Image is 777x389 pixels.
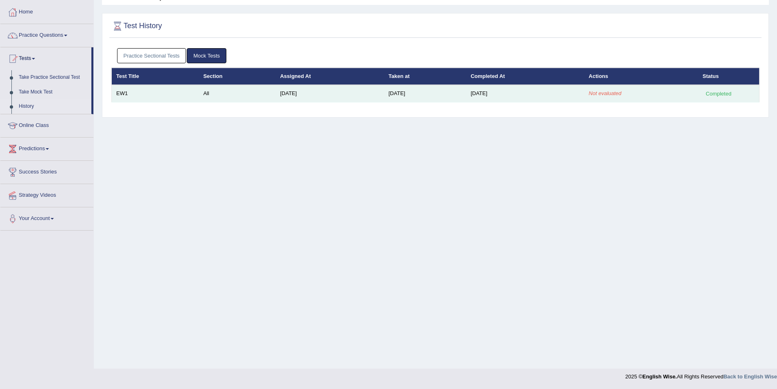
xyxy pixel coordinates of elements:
[584,68,698,85] th: Actions
[0,184,93,205] a: Strategy Videos
[589,90,621,96] em: Not evaluated
[15,85,91,100] a: Take Mock Test
[698,68,759,85] th: Status
[724,373,777,380] a: Back to English Wise
[199,68,275,85] th: Section
[625,369,777,380] div: 2025 © All Rights Reserved
[703,89,735,98] div: Completed
[15,70,91,85] a: Take Practice Sectional Test
[117,48,186,63] a: Practice Sectional Tests
[466,85,584,102] td: [DATE]
[187,48,226,63] a: Mock Tests
[642,373,677,380] strong: English Wise.
[384,85,466,102] td: [DATE]
[0,207,93,228] a: Your Account
[15,99,91,114] a: History
[0,47,91,68] a: Tests
[0,1,93,21] a: Home
[384,68,466,85] th: Taken at
[0,161,93,181] a: Success Stories
[466,68,584,85] th: Completed At
[0,24,93,44] a: Practice Questions
[276,68,384,85] th: Assigned At
[0,138,93,158] a: Predictions
[0,114,93,135] a: Online Class
[112,68,199,85] th: Test Title
[112,85,199,102] td: EW1
[111,20,162,32] h2: Test History
[199,85,275,102] td: All
[276,85,384,102] td: [DATE]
